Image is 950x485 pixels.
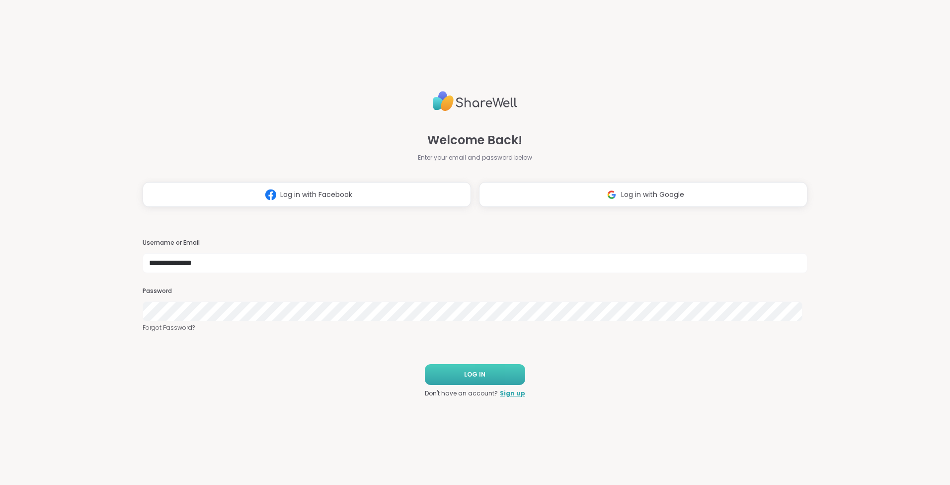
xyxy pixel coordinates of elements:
[418,153,532,162] span: Enter your email and password below
[621,190,684,200] span: Log in with Google
[143,182,471,207] button: Log in with Facebook
[500,389,525,398] a: Sign up
[261,186,280,204] img: ShareWell Logomark
[479,182,807,207] button: Log in with Google
[143,323,807,332] a: Forgot Password?
[425,389,498,398] span: Don't have an account?
[433,87,517,115] img: ShareWell Logo
[280,190,352,200] span: Log in with Facebook
[143,239,807,247] h3: Username or Email
[143,287,807,295] h3: Password
[425,364,525,385] button: LOG IN
[427,131,522,149] span: Welcome Back!
[602,186,621,204] img: ShareWell Logomark
[464,370,485,379] span: LOG IN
